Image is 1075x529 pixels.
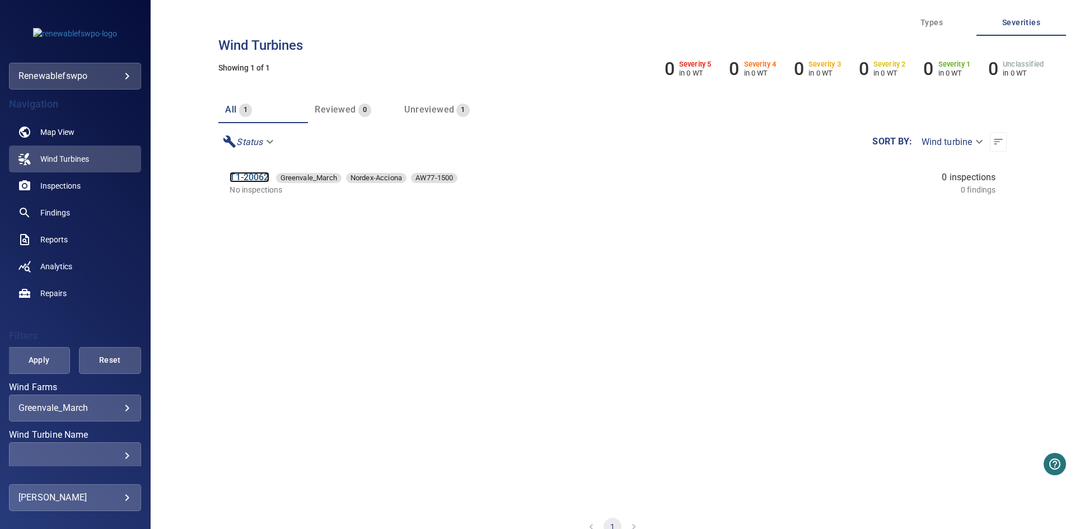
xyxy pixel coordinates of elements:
h5: Showing 1 of 1 [218,64,1007,72]
h6: Severity 2 [873,60,906,68]
span: Unreviewed [404,104,454,115]
img: renewablefswpo-logo [33,28,117,39]
p: in 0 WT [808,69,841,77]
span: Types [894,16,970,30]
div: Wind Turbine Name [9,442,141,469]
span: Greenvale_March [276,172,342,184]
span: 0 [358,104,371,116]
p: in 0 WT [744,69,777,77]
h6: 0 [923,58,933,79]
span: Reset [93,353,127,367]
a: T1-20062 [230,172,269,182]
span: Findings [40,207,70,218]
span: 1 [239,104,252,116]
h6: 0 [729,58,739,79]
h6: 0 [859,58,869,79]
h4: Navigation [9,99,141,110]
label: Sort by : [872,137,912,146]
div: renewablefswpo [18,67,132,85]
button: Sort list from newest to oldest [990,132,1007,152]
a: reports noActive [9,226,141,253]
div: Greenvale_March [276,173,342,183]
p: in 0 WT [873,69,906,77]
span: Repairs [40,288,67,299]
p: No inspections [230,184,701,195]
h6: Severity 3 [808,60,841,68]
div: Nordex-Acciona [346,173,406,183]
span: Map View [40,127,74,138]
span: all [225,104,236,115]
button: Apply [8,347,70,374]
h6: Unclassified [1003,60,1044,68]
p: in 0 WT [1003,69,1044,77]
em: Status [236,137,263,147]
h6: Severity 5 [679,60,712,68]
div: Greenvale_March [18,402,132,413]
li: Severity 2 [859,58,906,79]
span: Inspections [40,180,81,191]
p: 0 findings [961,184,996,195]
li: Severity 5 [665,58,712,79]
li: Severity 4 [729,58,776,79]
p: in 0 WT [679,69,712,77]
span: Analytics [40,261,72,272]
li: Severity 1 [923,58,970,79]
a: findings noActive [9,199,141,226]
a: map noActive [9,119,141,146]
span: Reports [40,234,68,245]
span: AW77-1500 [411,172,457,184]
h3: Wind turbines [218,38,1007,53]
li: Severity 3 [794,58,841,79]
a: inspections noActive [9,172,141,199]
h6: Severity 1 [938,60,971,68]
a: windturbines active [9,146,141,172]
li: Severity Unclassified [988,58,1044,79]
h4: Filters [9,330,141,341]
label: Wind Turbine Name [9,430,141,439]
div: AW77-1500 [411,173,457,183]
a: repairs noActive [9,280,141,307]
a: analytics noActive [9,253,141,280]
div: [PERSON_NAME] [18,489,132,507]
span: 1 [456,104,469,116]
span: Wind Turbines [40,153,89,165]
span: Reviewed [315,104,356,115]
span: 0 inspections [942,171,995,184]
p: in 0 WT [938,69,971,77]
span: Apply [22,353,56,367]
span: Nordex-Acciona [346,172,406,184]
span: Severities [983,16,1059,30]
h6: Severity 4 [744,60,777,68]
div: Wind turbine [913,132,990,152]
button: Reset [79,347,141,374]
div: renewablefswpo [9,63,141,90]
label: Wind Farms [9,383,141,392]
h6: 0 [794,58,804,79]
div: Status [218,132,281,152]
h6: 0 [665,58,675,79]
div: Wind Farms [9,395,141,422]
h6: 0 [988,58,998,79]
